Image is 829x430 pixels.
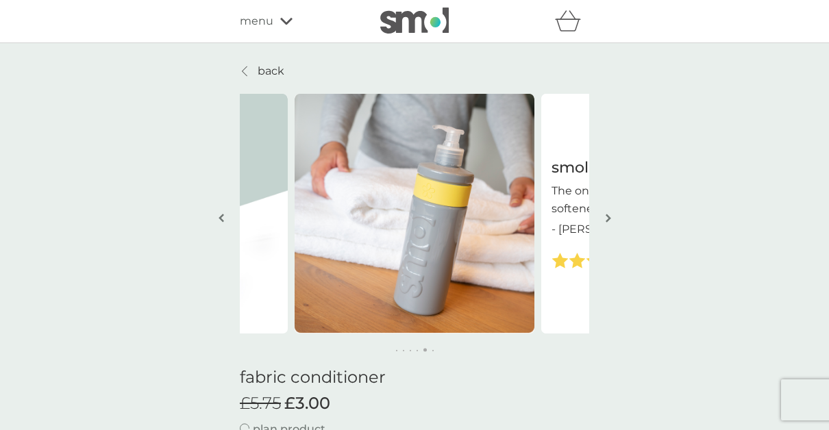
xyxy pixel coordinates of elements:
[552,157,771,179] h3: smol things are just better
[606,213,611,223] img: right-arrow.svg
[284,394,330,414] span: £3.00
[555,8,589,35] div: basket
[552,220,653,238] p: - [PERSON_NAME]
[258,62,284,80] p: back
[240,12,273,30] span: menu
[219,213,224,223] img: left-arrow.svg
[240,394,281,414] span: £5.75
[240,368,589,388] h1: fabric conditioner
[240,62,284,80] a: back
[380,8,449,34] img: smol
[552,182,771,217] p: The only cruelty-free and animal fat free softener I’ve found that works.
